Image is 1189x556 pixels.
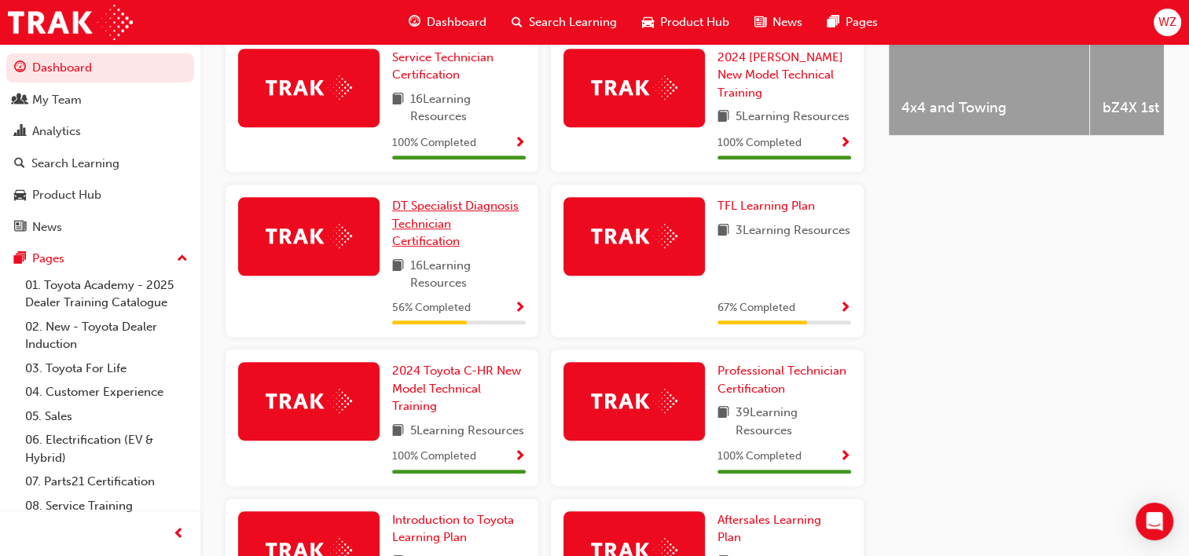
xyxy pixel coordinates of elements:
button: Show Progress [514,447,526,466]
a: search-iconSearch Learning [499,6,629,38]
span: 100 % Completed [392,134,476,152]
button: WZ [1154,9,1181,36]
img: Trak [266,389,352,413]
span: Professional Technician Certification [717,364,846,396]
span: Show Progress [839,137,851,151]
span: 16 Learning Resources [410,257,526,292]
span: news-icon [14,221,26,235]
a: Service Technician Certification [392,49,526,84]
a: Product Hub [6,181,194,210]
span: DT Specialist Diagnosis Technician Certification [392,199,519,248]
span: Dashboard [427,13,486,31]
button: Show Progress [839,298,851,318]
a: Aftersales Learning Plan [717,511,851,547]
a: My Team [6,86,194,115]
span: Show Progress [514,302,526,316]
span: 100 % Completed [392,448,476,466]
span: Show Progress [839,450,851,464]
button: Show Progress [514,134,526,153]
span: Service Technician Certification [392,50,494,82]
span: guage-icon [14,61,26,75]
span: search-icon [14,157,25,171]
span: search-icon [512,13,523,32]
div: Open Intercom Messenger [1136,503,1173,540]
span: news-icon [754,13,766,32]
div: News [32,218,62,236]
span: Show Progress [839,302,851,316]
span: up-icon [177,249,188,269]
span: 16 Learning Resources [410,90,526,126]
span: 2024 Toyota C-HR New Model Technical Training [392,364,521,413]
span: 3 Learning Resources [736,221,850,241]
span: Introduction to Toyota Learning Plan [392,513,514,545]
img: Trak [591,75,677,100]
img: Trak [266,224,352,248]
span: Show Progress [514,450,526,464]
span: chart-icon [14,125,26,139]
span: 39 Learning Resources [736,404,851,439]
img: Trak [266,75,352,100]
a: Professional Technician Certification [717,362,851,397]
a: 05. Sales [19,404,194,429]
a: 03. Toyota For Life [19,357,194,381]
span: car-icon [642,13,654,32]
div: My Team [32,91,82,109]
div: Search Learning [31,155,119,173]
a: 06. Electrification (EV & Hybrid) [19,428,194,470]
a: 2024 Toyota C-HR New Model Technical Training [392,362,526,415]
span: Pages [846,13,878,31]
span: book-icon [392,422,404,441]
button: Pages [6,244,194,273]
a: Dashboard [6,53,194,82]
a: 04. Customer Experience [19,380,194,404]
span: book-icon [717,221,729,241]
span: guage-icon [409,13,420,32]
a: 07. Parts21 Certification [19,470,194,494]
img: Trak [591,224,677,248]
span: Product Hub [660,13,729,31]
span: 5 Learning Resources [736,108,850,127]
span: 67 % Completed [717,299,795,317]
a: Search Learning [6,149,194,178]
a: guage-iconDashboard [396,6,499,38]
a: 02. New - Toyota Dealer Induction [19,315,194,357]
button: DashboardMy TeamAnalyticsSearch LearningProduct HubNews [6,50,194,244]
span: TFL Learning Plan [717,199,815,213]
span: 2024 [PERSON_NAME] New Model Technical Training [717,50,843,100]
span: 56 % Completed [392,299,471,317]
span: book-icon [717,404,729,439]
span: book-icon [392,257,404,292]
span: book-icon [392,90,404,126]
a: Introduction to Toyota Learning Plan [392,511,526,547]
a: DT Specialist Diagnosis Technician Certification [392,197,526,251]
a: news-iconNews [742,6,815,38]
a: News [6,213,194,242]
a: Analytics [6,117,194,146]
a: 08. Service Training [19,494,194,518]
span: book-icon [717,108,729,127]
span: prev-icon [173,525,185,544]
a: pages-iconPages [815,6,890,38]
button: Show Progress [839,134,851,153]
span: 5 Learning Resources [410,422,524,441]
span: 100 % Completed [717,448,802,466]
div: Pages [32,250,64,268]
img: Trak [8,5,133,40]
span: pages-icon [14,252,26,266]
span: pages-icon [828,13,839,32]
div: Analytics [32,123,81,141]
span: 4x4 and Towing [901,99,1077,117]
a: car-iconProduct Hub [629,6,742,38]
a: 2024 [PERSON_NAME] New Model Technical Training [717,49,851,102]
button: Show Progress [839,447,851,466]
a: TFL Learning Plan [717,197,821,215]
div: Product Hub [32,186,101,204]
span: Show Progress [514,137,526,151]
span: car-icon [14,188,26,203]
span: Aftersales Learning Plan [717,513,821,545]
span: 100 % Completed [717,134,802,152]
span: Search Learning [529,13,617,31]
img: Trak [591,389,677,413]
